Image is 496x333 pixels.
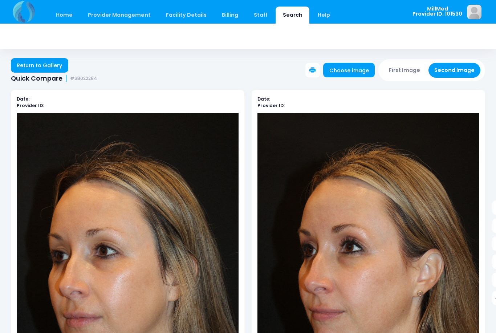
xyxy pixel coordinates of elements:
button: Second Image [428,63,481,78]
a: Help [311,7,337,24]
b: Date: [17,96,29,102]
small: #SB022284 [70,76,97,81]
img: image [467,5,481,19]
b: Date: [257,96,270,102]
button: First Image [383,63,426,78]
a: Search [276,7,309,24]
b: Provider ID: [17,102,44,109]
a: Home [49,7,80,24]
span: MillMed Provider ID: 101530 [412,6,462,17]
span: Quick Compare [11,75,62,82]
a: Choose image [323,63,375,77]
a: Provider Management [81,7,158,24]
a: Billing [215,7,245,24]
a: Return to Gallery [11,58,68,73]
b: Provider ID: [257,102,285,109]
a: Staff [247,7,275,24]
a: Facility Details [159,7,214,24]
